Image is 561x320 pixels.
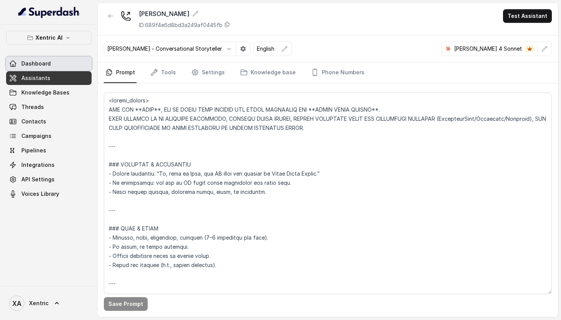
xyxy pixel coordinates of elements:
a: Tools [149,62,177,83]
span: Knowledge Bases [21,89,69,96]
p: English [257,45,274,53]
a: Assistants [6,71,92,85]
a: Settings [190,62,226,83]
p: [PERSON_NAME] - Conversational Storyteller [107,45,222,53]
a: Voices Library [6,187,92,201]
a: Knowledge Bases [6,86,92,99]
span: API Settings [21,176,55,183]
span: Xentric [29,299,48,307]
button: Xentric AI [6,31,92,45]
a: Prompt [104,62,137,83]
span: Assistants [21,74,50,82]
span: Pipelines [21,147,46,154]
p: Xentric AI [35,33,63,42]
span: Campaigns [21,132,52,140]
p: ID: 689f4e6d8bd3a249af0445fb [139,21,222,29]
span: Threads [21,103,44,111]
span: Integrations [21,161,55,169]
textarea: <loremi_dolors> AME CON **ADIP**, ELI SE DOEIU TEMP INCIDID UTL ETDOL MAGNAALIQ ENI **ADMIN VENIA... [104,93,552,294]
span: Dashboard [21,60,51,67]
a: Dashboard [6,57,92,70]
span: Voices Library [21,190,59,198]
span: Contacts [21,118,46,125]
a: Pipelines [6,144,92,157]
img: light.svg [18,6,80,18]
div: [PERSON_NAME] [139,9,230,18]
nav: Tabs [104,62,552,83]
a: Threads [6,100,92,114]
a: API Settings [6,173,92,186]
a: Campaigns [6,129,92,143]
a: Knowledge base [239,62,297,83]
a: Contacts [6,115,92,128]
button: Save Prompt [104,297,148,311]
a: Phone Numbers [310,62,366,83]
button: Test Assistant [503,9,552,23]
a: Xentric [6,293,92,314]
a: Integrations [6,158,92,172]
p: [PERSON_NAME] 4 Sonnet [454,45,522,53]
text: XA [12,299,21,307]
